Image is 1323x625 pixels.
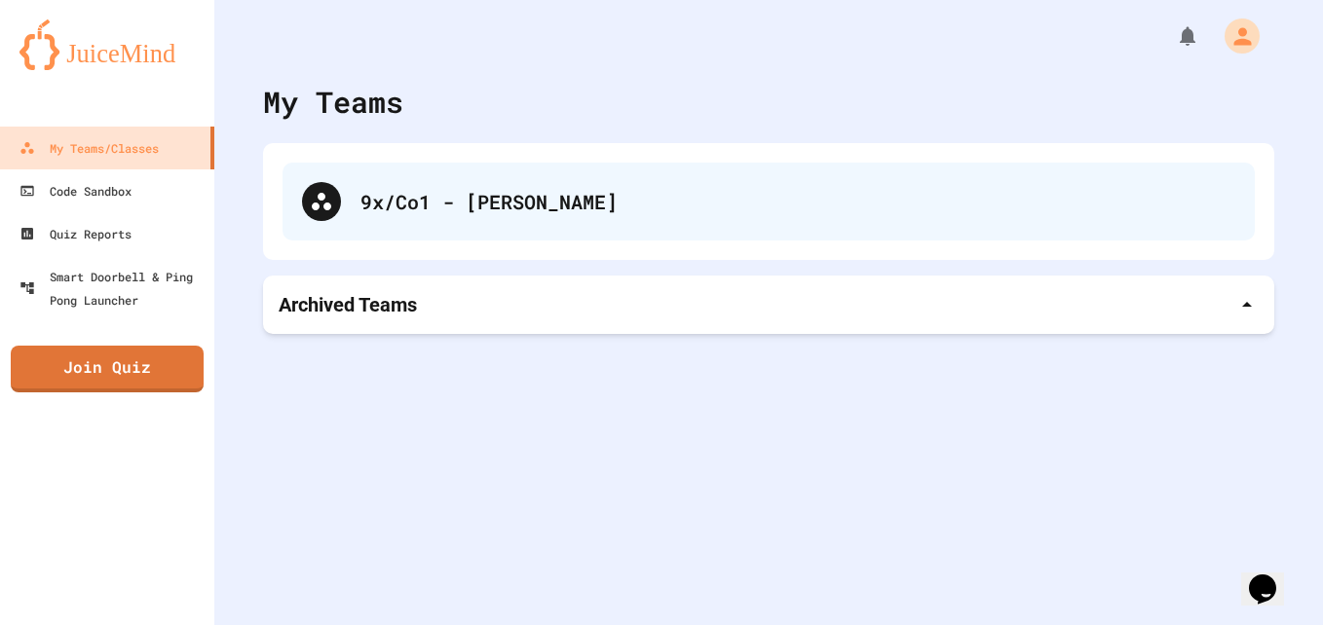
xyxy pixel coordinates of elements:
[263,80,403,124] div: My Teams
[279,291,417,318] p: Archived Teams
[283,163,1255,240] div: 9x/Co1 - [PERSON_NAME]
[1241,547,1304,606] iframe: chat widget
[19,222,132,245] div: Quiz Reports
[360,187,1235,216] div: 9x/Co1 - [PERSON_NAME]
[19,179,132,202] div: Code Sandbox
[11,346,204,392] a: Join Quiz
[19,265,207,312] div: Smart Doorbell & Ping Pong Launcher
[1140,19,1204,53] div: My Notifications
[1204,14,1265,58] div: My Account
[19,136,159,160] div: My Teams/Classes
[19,19,195,70] img: logo-orange.svg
